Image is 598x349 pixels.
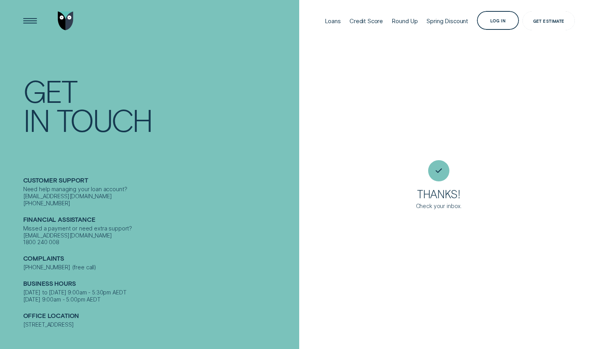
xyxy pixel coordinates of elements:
div: Round Up [392,17,418,25]
h2: Financial assistance [23,216,296,225]
div: Need help managing your loan account? [EMAIL_ADDRESS][DOMAIN_NAME] [PHONE_NUMBER] [23,186,296,206]
div: [DATE] to [DATE] 9:00am - 5:30pm AEDT [DATE] 9:00am - 5:00pm AEDT [23,289,296,303]
div: Touch [57,105,152,134]
h2: Customer support [23,177,296,186]
div: Get Estimate [533,19,565,23]
div: Get [23,76,77,105]
div: [PHONE_NUMBER] (free call) [23,264,296,271]
button: Open Menu [20,11,39,30]
a: Get Estimate [523,11,575,30]
div: Missed a payment or need extra support? [EMAIL_ADDRESS][DOMAIN_NAME] 1800 240 008 [23,225,296,246]
div: [STREET_ADDRESS] [23,321,296,328]
h1: Get In Touch [23,76,296,134]
h2: Office Location [23,312,296,321]
div: Check your inbox. [416,203,462,210]
h2: Business Hours [23,280,296,289]
div: Spring Discount [427,17,468,25]
h2: Complaints [23,255,296,264]
img: Wisr [58,11,74,30]
div: Loans [325,17,341,25]
button: Log in [477,11,519,30]
h3: Thanks! [417,189,460,203]
div: Credit Score [350,17,383,25]
div: In [23,105,50,134]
